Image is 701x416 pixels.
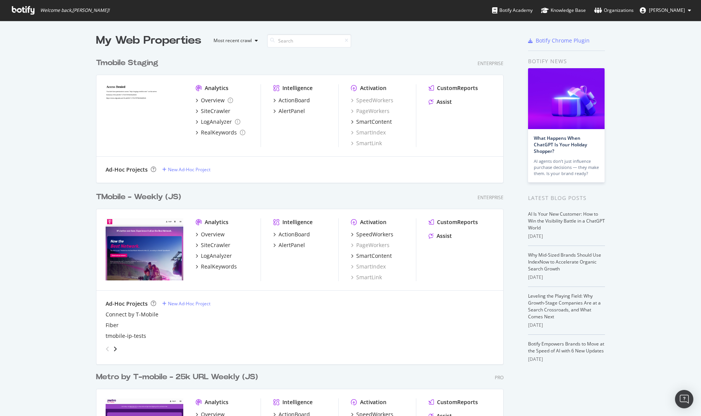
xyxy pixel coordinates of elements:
[196,118,240,126] a: LogAnalyzer
[279,97,310,104] div: ActionBoard
[478,60,504,67] div: Enterprise
[267,34,351,47] input: Search
[351,129,386,136] a: SmartIndex
[201,241,230,249] div: SiteCrawler
[201,118,232,126] div: LogAnalyzer
[96,57,161,69] a: Tmobile Staging
[96,192,184,203] a: TMobile - Weekly (JS)
[429,84,478,92] a: CustomReports
[196,231,225,238] a: Overview
[360,218,386,226] div: Activation
[103,343,112,355] div: angle-left
[528,252,601,272] a: Why Mid-Sized Brands Should Use IndexNow to Accelerate Organic Search Growth
[351,107,390,115] a: PageWorkers
[205,398,228,406] div: Analytics
[356,231,393,238] div: SpeedWorkers
[201,231,225,238] div: Overview
[196,129,245,136] a: RealKeywords
[168,166,210,173] div: New Ad-Hoc Project
[205,84,228,92] div: Analytics
[351,231,393,238] a: SpeedWorkers
[534,135,587,154] a: What Happens When ChatGPT Is Your Holiday Shopper?
[356,118,392,126] div: SmartContent
[351,118,392,126] a: SmartContent
[196,97,233,104] a: Overview
[437,98,452,106] div: Assist
[201,252,232,260] div: LogAnalyzer
[528,37,590,44] a: Botify Chrome Plugin
[351,252,392,260] a: SmartContent
[536,37,590,44] div: Botify Chrome Plugin
[106,300,148,308] div: Ad-Hoc Projects
[205,218,228,226] div: Analytics
[594,7,634,14] div: Organizations
[201,263,237,270] div: RealKeywords
[279,241,305,249] div: AlertPanel
[279,107,305,115] div: AlertPanel
[106,218,183,280] img: t-mobile.com
[273,241,305,249] a: AlertPanel
[282,218,313,226] div: Intelligence
[196,263,237,270] a: RealKeywords
[168,300,210,307] div: New Ad-Hoc Project
[201,107,230,115] div: SiteCrawler
[649,7,685,13] span: Dave Lee
[112,345,118,353] div: angle-right
[106,311,158,318] a: Connect by T-Mobile
[351,139,382,147] a: SmartLink
[528,68,605,129] img: What Happens When ChatGPT Is Your Holiday Shopper?
[201,129,237,136] div: RealKeywords
[162,300,210,307] a: New Ad-Hoc Project
[534,158,599,177] div: AI agents don’t just influence purchase decisions — they make them. Is your brand ready?
[106,166,148,174] div: Ad-Hoc Projects
[675,390,693,408] div: Open Intercom Messenger
[106,321,119,329] a: Fiber
[437,232,452,240] div: Assist
[429,398,478,406] a: CustomReports
[528,322,605,329] div: [DATE]
[106,332,146,340] div: tmobile-ip-tests
[96,372,261,383] a: Metro by T-mobile - 25k URL Weekly (JS)
[162,166,210,173] a: New Ad-Hoc Project
[196,107,230,115] a: SiteCrawler
[214,38,252,43] div: Most recent crawl
[541,7,586,14] div: Knowledge Base
[360,84,386,92] div: Activation
[40,7,109,13] span: Welcome back, [PERSON_NAME] !
[207,34,261,47] button: Most recent crawl
[351,97,393,104] a: SpeedWorkers
[196,252,232,260] a: LogAnalyzer
[528,293,601,320] a: Leveling the Playing Field: Why Growth-Stage Companies Are at a Search Crossroads, and What Comes...
[201,97,225,104] div: Overview
[273,107,305,115] a: AlertPanel
[282,398,313,406] div: Intelligence
[495,374,504,381] div: Pro
[528,57,605,66] div: Botify news
[437,84,478,92] div: CustomReports
[528,233,605,240] div: [DATE]
[528,356,605,363] div: [DATE]
[279,231,310,238] div: ActionBoard
[351,274,382,281] a: SmartLink
[96,192,181,203] div: TMobile - Weekly (JS)
[634,4,697,16] button: [PERSON_NAME]
[282,84,313,92] div: Intelligence
[106,84,183,146] img: tmobilestaging.com
[528,211,605,231] a: AI Is Your New Customer: How to Win the Visibility Battle in a ChatGPT World
[492,7,533,14] div: Botify Academy
[356,252,392,260] div: SmartContent
[351,263,386,270] a: SmartIndex
[273,231,310,238] a: ActionBoard
[528,194,605,202] div: Latest Blog Posts
[351,241,390,249] div: PageWorkers
[96,372,258,383] div: Metro by T-mobile - 25k URL Weekly (JS)
[528,274,605,281] div: [DATE]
